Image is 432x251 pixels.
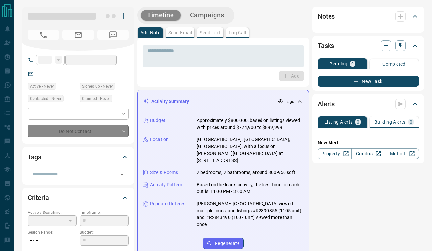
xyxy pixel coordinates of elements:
[203,238,244,249] button: Regenerate
[197,136,304,164] p: [GEOGRAPHIC_DATA], [GEOGRAPHIC_DATA], [GEOGRAPHIC_DATA], with a focus on [PERSON_NAME][GEOGRAPHIC...
[140,30,160,35] p: Add Note
[38,71,41,76] a: --
[318,9,419,24] div: Notes
[28,149,129,165] div: Tags
[197,181,304,195] p: Based on the lead's activity, the best time to reach out is: 11:00 PM - 3:00 AM
[30,95,61,102] span: Contacted - Never
[385,148,419,159] a: Mr.Loft
[150,200,187,207] p: Repeated Interest
[82,83,113,89] span: Signed up - Never
[150,169,178,176] p: Size & Rooms
[141,10,181,21] button: Timeline
[150,136,169,143] p: Location
[62,30,94,40] span: No Email
[318,40,334,51] h2: Tasks
[117,170,126,179] button: Open
[28,235,77,246] p: -- - --
[318,96,419,112] div: Alerts
[80,229,129,235] p: Budget:
[197,169,295,176] p: 2 bedrooms, 2 bathrooms, around 800-950 sqft
[382,62,406,66] p: Completed
[151,98,189,105] p: Activity Summary
[28,190,129,206] div: Criteria
[351,148,385,159] a: Condos
[410,120,412,124] p: 0
[318,139,419,146] p: New Alert:
[318,148,352,159] a: Property
[97,30,129,40] span: No Number
[351,62,354,66] p: 0
[150,117,165,124] p: Budget
[150,181,182,188] p: Activity Pattern
[28,192,49,203] h2: Criteria
[30,83,54,89] span: Active - Never
[28,125,129,137] div: Do Not Contact
[28,30,59,40] span: No Number
[375,120,406,124] p: Building Alerts
[324,120,353,124] p: Listing Alerts
[143,95,304,108] div: Activity Summary-- ago
[197,117,304,131] p: Approximately $800,000, based on listings viewed with prices around $774,900 to $899,999
[28,229,77,235] p: Search Range:
[284,99,294,105] p: -- ago
[318,38,419,54] div: Tasks
[197,200,304,228] p: [PERSON_NAME][GEOGRAPHIC_DATA] viewed multiple times, and listings #R2890855 (1105 unit) and #R28...
[318,11,335,22] h2: Notes
[80,210,129,215] p: Timeframe:
[28,152,41,162] h2: Tags
[82,95,110,102] span: Claimed - Never
[318,99,335,109] h2: Alerts
[357,120,359,124] p: 0
[318,76,419,87] button: New Task
[183,10,231,21] button: Campaigns
[330,62,347,66] p: Pending
[28,210,77,215] p: Actively Searching:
